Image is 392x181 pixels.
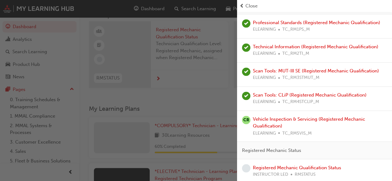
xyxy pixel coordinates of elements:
span: TC_RM4STCLIP_M [282,98,319,106]
span: prev-icon [240,2,244,10]
a: Registered Mechanic Qualification Status [253,165,341,170]
a: Vehicle Inspection & Servicing (Registered Mechanic Qualification) [253,116,365,129]
a: Scan Tools: CLiP (Registered Mechanic Qualification) [253,92,367,98]
span: RMSTATUS [295,171,315,178]
span: ELEARNING [253,26,276,33]
span: learningRecordVerb_PASS-icon [242,19,250,28]
span: ELEARNING [253,74,276,81]
span: ELEARNING [253,50,276,57]
span: INSTRUCTOR LED [253,171,288,178]
span: null-icon [242,116,250,124]
a: Scan Tools: MUT-III SE (Registered Mechanic Qualification) [253,68,379,74]
span: learningRecordVerb_PASS-icon [242,43,250,52]
span: TC_RM1PS_M [282,26,310,33]
button: prev-iconClose [240,2,390,10]
span: Close [245,2,258,10]
span: ELEARNING [253,98,276,106]
a: Technical Information (Registered Mechanic Qualification) [253,44,378,50]
span: Registered Mechanic Status [242,147,301,154]
a: Professional Standards (Registered Mechanic Qualification) [253,20,380,25]
span: learningRecordVerb_PASS-icon [242,67,250,76]
span: TC_RM5VIS_M [282,130,312,137]
span: ELEARNING [253,130,276,137]
span: TC_RM3STMUT_M [282,74,319,81]
span: learningRecordVerb_PASS-icon [242,92,250,100]
span: TC_RM2TI_M [282,50,309,57]
span: learningRecordVerb_NONE-icon [242,164,250,172]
